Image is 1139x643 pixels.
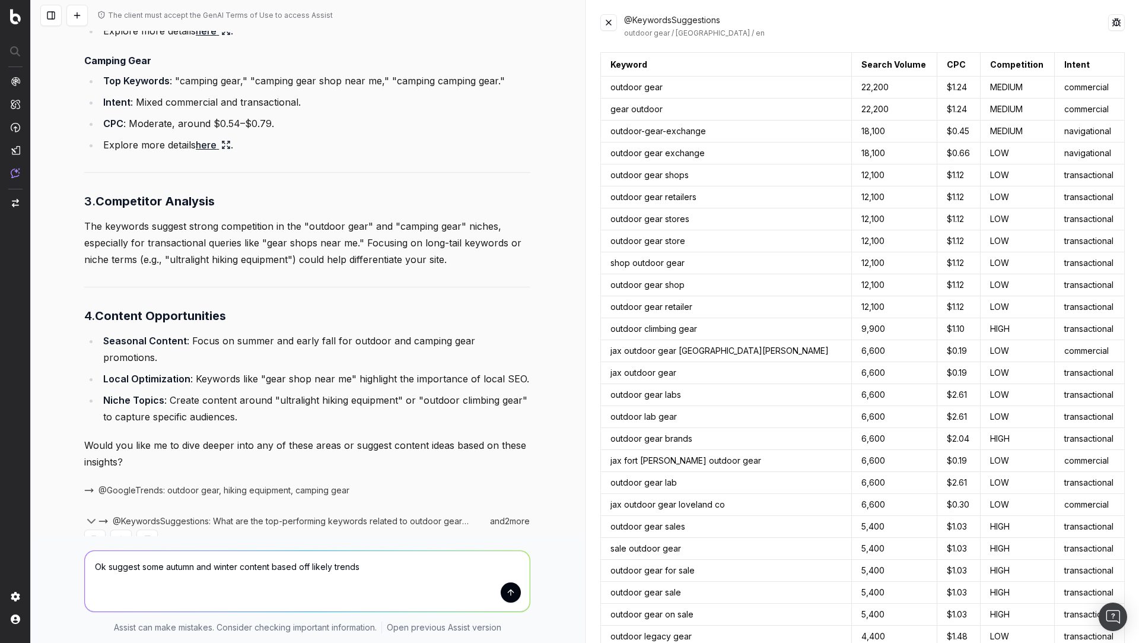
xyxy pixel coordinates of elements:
td: $ 1.12 [937,186,981,208]
td: outdoor gear [600,77,851,99]
td: 5,400 [851,604,937,626]
li: : Moderate, around $0.54–$0.79. [100,115,530,132]
td: 22,200 [851,77,937,99]
td: LOW [981,472,1055,494]
td: outdoor gear for sale [600,560,851,582]
img: Intelligence [11,99,20,109]
td: HIGH [981,560,1055,582]
td: outdoor gear exchange [600,142,851,164]
td: gear outdoor [600,99,851,121]
td: 12,100 [851,164,937,186]
img: Botify logo [10,9,21,24]
img: My account [11,615,20,624]
td: $ 1.12 [937,274,981,296]
td: transactional [1055,604,1125,626]
div: outdoor gear / [GEOGRAPHIC_DATA] / en [624,28,1109,38]
td: 5,400 [851,582,937,604]
td: $ 1.10 [937,318,981,340]
img: Assist [11,168,20,178]
td: outdoor gear on sale [600,604,851,626]
img: Switch project [12,199,19,207]
strong: Seasonal Content [103,335,187,347]
th: Keyword [600,53,851,77]
td: sale outdoor gear [600,538,851,560]
td: LOW [981,362,1055,384]
span: @GoogleTrends: outdoor gear, hiking equipment, camping gear [98,484,349,496]
td: outdoor gear retailers [600,186,851,208]
td: transactional [1055,560,1125,582]
td: outdoor gear labs [600,384,851,406]
td: 6,600 [851,450,937,472]
td: outdoor gear shop [600,274,851,296]
td: shop outdoor gear [600,252,851,274]
td: LOW [981,406,1055,428]
td: HIGH [981,582,1055,604]
td: jax outdoor gear [GEOGRAPHIC_DATA][PERSON_NAME] [600,340,851,362]
td: transactional [1055,472,1125,494]
td: LOW [981,164,1055,186]
a: here [196,137,231,153]
td: outdoor gear store [600,230,851,252]
td: HIGH [981,538,1055,560]
td: $ 0.30 [937,494,981,516]
div: The client must accept the GenAI Terms of Use to access Assist [108,11,333,20]
td: $ 1.24 [937,99,981,121]
td: transactional [1055,582,1125,604]
td: 6,600 [851,340,937,362]
td: 12,100 [851,296,937,318]
p: Assist can make mistakes. Consider checking important information. [114,622,377,634]
td: LOW [981,384,1055,406]
td: transactional [1055,384,1125,406]
td: transactional [1055,274,1125,296]
div: Open Intercom Messenger [1099,603,1127,631]
td: transactional [1055,428,1125,450]
td: LOW [981,340,1055,362]
td: transactional [1055,164,1125,186]
img: Studio [11,145,20,155]
td: $ 1.12 [937,164,981,186]
a: Open previous Assist version [387,622,501,634]
img: Analytics [11,77,20,86]
div: and 2 more [485,515,531,527]
td: jax outdoor gear [600,362,851,384]
td: $ 1.03 [937,582,981,604]
li: : Create content around "ultralight hiking equipment" or "outdoor climbing gear" to capture speci... [100,392,530,425]
th: Competition [981,53,1055,77]
td: commercial [1055,99,1125,121]
td: 5,400 [851,538,937,560]
td: transactional [1055,516,1125,538]
td: 6,600 [851,406,937,428]
td: HIGH [981,604,1055,626]
td: 12,100 [851,274,937,296]
td: LOW [981,274,1055,296]
td: $ 1.12 [937,230,981,252]
td: MEDIUM [981,121,1055,142]
td: $ 1.03 [937,560,981,582]
strong: Niche Topics [103,394,164,406]
td: commercial [1055,494,1125,516]
td: LOW [981,494,1055,516]
li: Explore more details . [100,137,530,153]
td: 18,100 [851,121,937,142]
td: $ 0.19 [937,450,981,472]
td: LOW [981,142,1055,164]
button: @GoogleTrends: outdoor gear, hiking equipment, camping gear [84,484,364,496]
td: HIGH [981,428,1055,450]
td: LOW [981,230,1055,252]
td: 9,900 [851,318,937,340]
a: here [196,23,231,39]
td: LOW [981,450,1055,472]
td: $ 1.03 [937,604,981,626]
td: $ 2.04 [937,428,981,450]
strong: Competitor Analysis [96,194,215,208]
td: outdoor gear sale [600,582,851,604]
td: $ 1.24 [937,77,981,99]
td: commercial [1055,340,1125,362]
strong: Content Opportunities [95,309,226,323]
td: $ 1.03 [937,538,981,560]
li: Explore more details . [100,23,530,39]
th: CPC [937,53,981,77]
td: LOW [981,186,1055,208]
td: transactional [1055,252,1125,274]
td: transactional [1055,208,1125,230]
